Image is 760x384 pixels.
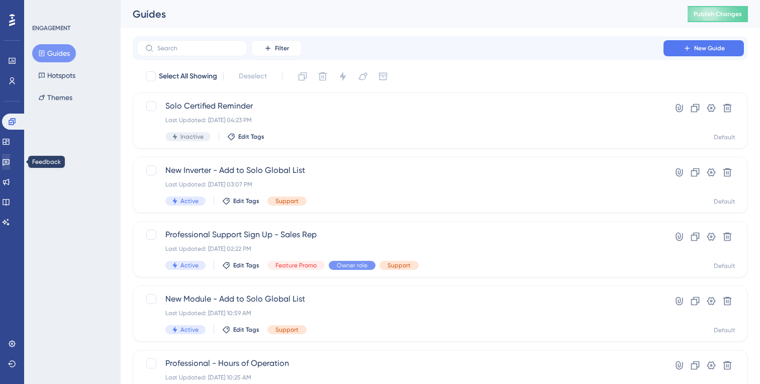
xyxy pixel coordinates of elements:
span: Active [180,261,199,269]
div: Default [714,133,735,141]
span: Owner role [337,261,367,269]
span: Professional Support Sign Up - Sales Rep [165,229,635,241]
span: Solo Certified Reminder [165,100,635,112]
div: Guides [133,7,662,21]
span: New Module - Add to Solo Global List [165,293,635,305]
button: Filter [251,40,302,56]
span: Select All Showing [159,70,217,82]
div: Last Updated: [DATE] 04:23 PM [165,116,635,124]
div: Default [714,198,735,206]
span: Feature Promo [275,261,317,269]
div: Default [714,262,735,270]
button: Hotspots [32,66,81,84]
div: Last Updated: [DATE] 10:59 AM [165,309,635,317]
div: Last Updated: [DATE] 10:25 AM [165,373,635,381]
div: Last Updated: [DATE] 02:22 PM [165,245,635,253]
button: Edit Tags [222,197,259,205]
span: Support [275,197,299,205]
span: Support [388,261,411,269]
span: Inactive [180,133,204,141]
span: Edit Tags [233,261,259,269]
span: Edit Tags [238,133,264,141]
span: Active [180,197,199,205]
button: Edit Tags [222,261,259,269]
button: Edit Tags [227,133,264,141]
span: New Guide [694,44,725,52]
span: New Inverter - Add to Solo Global List [165,164,635,176]
span: Publish Changes [694,10,742,18]
div: Default [714,326,735,334]
span: Active [180,326,199,334]
span: Filter [275,44,289,52]
div: Last Updated: [DATE] 03:07 PM [165,180,635,188]
span: Edit Tags [233,326,259,334]
button: Publish Changes [688,6,748,22]
span: Deselect [239,70,267,82]
input: Search [157,45,239,52]
span: Support [275,326,299,334]
span: Professional - Hours of Operation [165,357,635,369]
button: Edit Tags [222,326,259,334]
button: Themes [32,88,78,107]
button: Guides [32,44,76,62]
button: New Guide [663,40,744,56]
span: Edit Tags [233,197,259,205]
div: ENGAGEMENT [32,24,70,32]
button: Deselect [230,67,276,85]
